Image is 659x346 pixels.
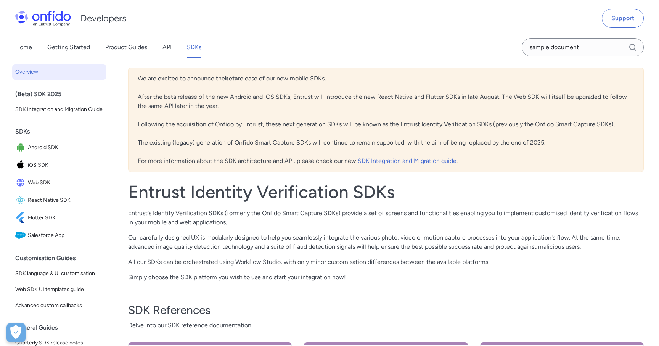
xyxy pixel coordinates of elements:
[128,257,644,267] p: All our SDKs can be orchestrated using Workflow Studio, with only minor customisation differences...
[15,160,28,171] img: IconiOS SDK
[358,157,456,164] a: SDK Integration and Migration guide
[15,142,28,153] img: IconAndroid SDK
[225,75,238,82] b: beta
[6,323,26,342] button: Open Preferences
[128,181,644,203] h1: Entrust Identity Verification SDKs
[602,9,644,28] a: Support
[28,160,103,171] span: iOS SDK
[28,177,103,188] span: Web SDK
[105,37,147,58] a: Product Guides
[12,192,106,209] a: IconReact Native SDKReact Native SDK
[12,227,106,244] a: IconSalesforce AppSalesforce App
[128,303,644,318] h3: SDK References
[15,251,109,266] div: Customisation Guides
[15,105,103,114] span: SDK Integration and Migration Guide
[128,321,644,330] span: Delve into our SDK reference documentation
[15,269,103,278] span: SDK language & UI customisation
[12,157,106,174] a: IconiOS SDKiOS SDK
[15,177,28,188] img: IconWeb SDK
[15,11,71,26] img: Onfido Logo
[15,301,103,310] span: Advanced custom callbacks
[128,273,644,282] p: Simply choose the SDK platform you wish to use and start your integration now!
[12,139,106,156] a: IconAndroid SDKAndroid SDK
[162,37,172,58] a: API
[187,37,201,58] a: SDKs
[12,102,106,117] a: SDK Integration and Migration Guide
[47,37,90,58] a: Getting Started
[28,195,103,206] span: React Native SDK
[12,298,106,313] a: Advanced custom callbacks
[12,64,106,80] a: Overview
[12,282,106,297] a: Web SDK UI templates guide
[28,142,103,153] span: Android SDK
[15,37,32,58] a: Home
[28,230,103,241] span: Salesforce App
[15,212,28,223] img: IconFlutter SDK
[128,233,644,251] p: Our carefully designed UX is modularly designed to help you seamlessly integrate the various phot...
[522,38,644,56] input: Onfido search input field
[15,230,28,241] img: IconSalesforce App
[15,87,109,102] div: (Beta) SDK 2025
[80,12,126,24] h1: Developers
[15,320,109,335] div: General Guides
[15,195,28,206] img: IconReact Native SDK
[12,209,106,226] a: IconFlutter SDKFlutter SDK
[128,68,644,172] div: We are excited to announce the release of our new mobile SDKs. After the beta release of the new ...
[128,209,644,227] p: Entrust's Identity Verification SDKs (formerly the Onfido Smart Capture SDKs) provide a set of sc...
[12,266,106,281] a: SDK language & UI customisation
[6,323,26,342] div: Cookie Preferences
[28,212,103,223] span: Flutter SDK
[15,285,103,294] span: Web SDK UI templates guide
[12,174,106,191] a: IconWeb SDKWeb SDK
[15,124,109,139] div: SDKs
[15,68,103,77] span: Overview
